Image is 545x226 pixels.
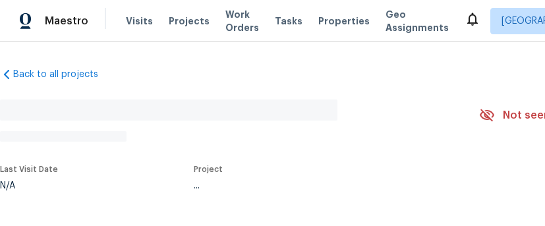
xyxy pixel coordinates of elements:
[126,14,153,28] span: Visits
[194,165,223,173] span: Project
[318,14,370,28] span: Properties
[169,14,210,28] span: Projects
[45,14,88,28] span: Maestro
[225,8,259,34] span: Work Orders
[275,16,302,26] span: Tasks
[386,8,449,34] span: Geo Assignments
[194,181,447,190] div: ...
